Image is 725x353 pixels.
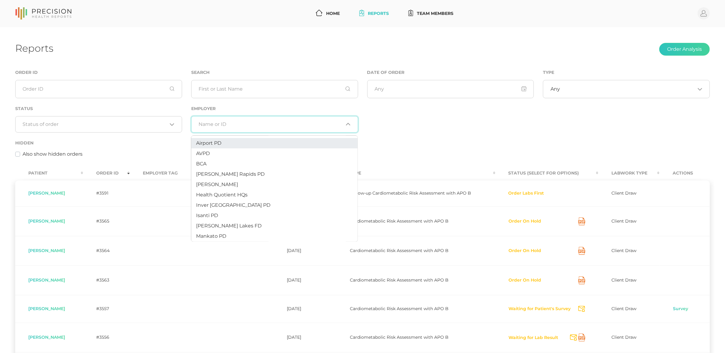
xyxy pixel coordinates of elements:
input: Search for option [560,86,695,92]
span: Follow-up Cardiometabolic Risk Assessment with APO B [350,190,471,196]
th: Status (Select for Options) : activate to sort column ascending [495,166,599,180]
label: Also show hidden orders [23,151,83,158]
div: Search for option [15,116,182,133]
th: Order ID : activate to sort column ascending [83,166,130,180]
label: Date of Order [367,70,405,75]
input: Search for option [199,121,343,127]
h1: Reports [15,42,53,54]
span: BCA [196,161,207,167]
span: [PERSON_NAME] Lakes FD [196,223,262,229]
span: Cardiometabolic Risk Assessment with APO B [350,218,449,224]
span: Client Draw [611,218,636,224]
a: Survey [673,306,688,312]
span: Client Draw [611,334,636,340]
td: #3565 [83,206,130,236]
span: Airport PD [196,140,222,146]
span: Cardiometabolic Risk Assessment with APO B [350,306,449,311]
label: Order ID [15,70,38,75]
button: Order Analysis [659,43,710,56]
span: Any [551,86,560,92]
svg: Send Notification [570,334,577,341]
a: Home [313,8,342,19]
td: [DATE] [274,323,337,352]
input: Search for option [23,121,167,127]
span: [PERSON_NAME] [28,218,65,224]
span: Isanti PD [196,213,218,218]
div: Search for option [543,80,710,98]
button: Order On Hold [509,277,542,283]
span: Cardiometabolic Risk Assessment with APO B [350,334,449,340]
input: Order ID [15,80,182,98]
span: Client Draw [611,306,636,311]
th: Patient : activate to sort column ascending [15,166,83,180]
a: Team Members [406,8,456,19]
button: Order On Hold [509,218,542,224]
span: Order Labs First [509,191,544,196]
td: #3557 [83,295,130,323]
td: [DATE] [274,236,337,265]
span: AVPD [196,151,210,156]
span: [PERSON_NAME] [28,277,65,283]
td: #3563 [83,265,130,295]
label: Status [15,106,33,111]
th: Type : activate to sort column ascending [337,166,495,180]
span: [PERSON_NAME] [28,334,65,340]
th: Employer Tag : activate to sort column ascending [130,166,204,180]
span: [PERSON_NAME] [28,248,65,253]
label: Hidden [15,140,33,146]
span: Client Draw [611,277,636,283]
button: Waiting for Lab Result [509,335,559,341]
th: Labwork Type : activate to sort column ascending [598,166,660,180]
button: Waiting for Patient's Survey [509,306,571,312]
span: Inver [GEOGRAPHIC_DATA] PD [196,202,271,208]
th: Actions [660,166,710,180]
td: #3591 [83,180,130,206]
label: Type [543,70,554,75]
span: [PERSON_NAME] [28,306,65,311]
td: #3564 [83,236,130,265]
td: [DATE] [274,265,337,295]
input: Any [367,80,534,98]
span: [PERSON_NAME] [28,190,65,196]
a: Reports [357,8,391,19]
span: [PERSON_NAME] Rapids PD [196,171,265,177]
label: Search [191,70,209,75]
span: Client Draw [611,248,636,253]
label: Employer [191,106,216,111]
span: Cardiometabolic Risk Assessment with APO B [350,248,449,253]
td: [DATE] [274,295,337,323]
span: Client Draw [611,190,636,196]
span: [PERSON_NAME] [196,182,238,187]
input: First or Last Name [191,80,358,98]
td: #3556 [83,323,130,352]
span: Cardiometabolic Risk Assessment with APO B [350,277,449,283]
div: Search for option [191,116,358,133]
svg: Send Notification [578,306,585,312]
span: Mankato PD [196,233,227,239]
button: Order On Hold [509,248,542,254]
span: Health Quotient HQs [196,192,248,198]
